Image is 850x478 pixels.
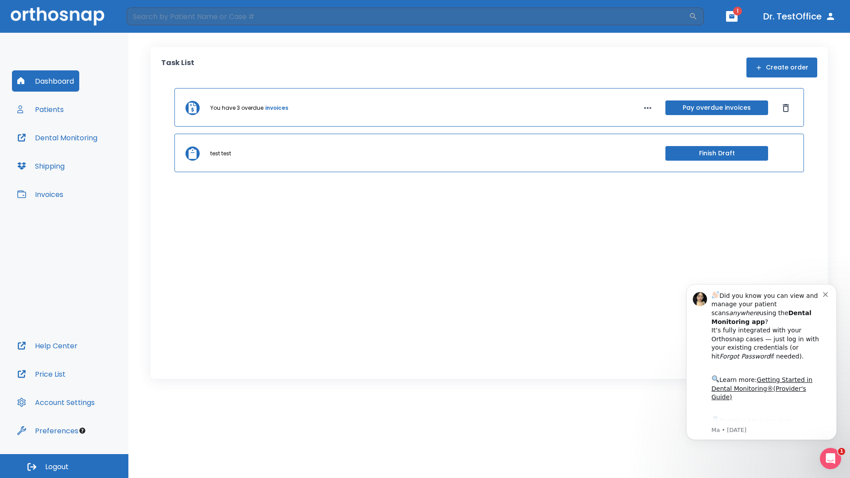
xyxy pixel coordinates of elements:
[39,144,150,189] div: Download the app: | ​ Let us know if you need help getting started!
[12,99,69,120] button: Patients
[673,271,850,454] iframe: Intercom notifications message
[12,155,70,177] button: Shipping
[265,104,288,112] a: invoices
[45,462,69,472] span: Logout
[127,8,689,25] input: Search by Patient Name or Case #
[779,101,793,115] button: Dismiss
[746,58,817,77] button: Create order
[11,7,104,25] img: Orthosnap
[39,146,117,162] a: App Store
[12,335,83,356] button: Help Center
[665,100,768,115] button: Pay overdue invoices
[665,146,768,161] button: Finish Draft
[161,58,194,77] p: Task List
[210,150,231,158] p: test test
[820,448,841,469] iframe: Intercom live chat
[12,363,71,385] button: Price List
[12,420,84,441] button: Preferences
[838,448,845,455] span: 1
[78,427,86,435] div: Tooltip anchor
[733,7,742,15] span: 1
[12,127,103,148] button: Dental Monitoring
[210,104,263,112] p: You have 3 overdue
[760,8,839,24] button: Dr. TestOffice
[12,70,79,92] button: Dashboard
[12,184,69,205] button: Invoices
[39,155,150,163] p: Message from Ma, sent 1w ago
[12,392,100,413] button: Account Settings
[150,19,157,26] button: Dismiss notification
